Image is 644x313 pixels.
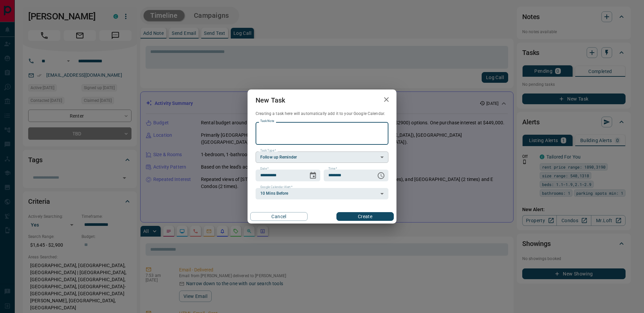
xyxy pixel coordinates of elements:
label: Date [260,167,269,171]
button: Cancel [250,212,308,221]
h2: New Task [248,89,293,111]
p: Creating a task here will automatically add it to your Google Calendar. [256,111,388,117]
button: Choose date, selected date is Oct 15, 2025 [306,169,320,182]
label: Task Note [260,119,274,123]
div: Follow up Reminder [256,151,388,163]
label: Google Calendar Alert [260,185,292,189]
div: 10 Mins Before [256,188,388,199]
button: Choose time, selected time is 6:00 AM [374,169,388,182]
label: Task Type [260,148,276,153]
button: Create [336,212,394,221]
label: Time [328,167,337,171]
